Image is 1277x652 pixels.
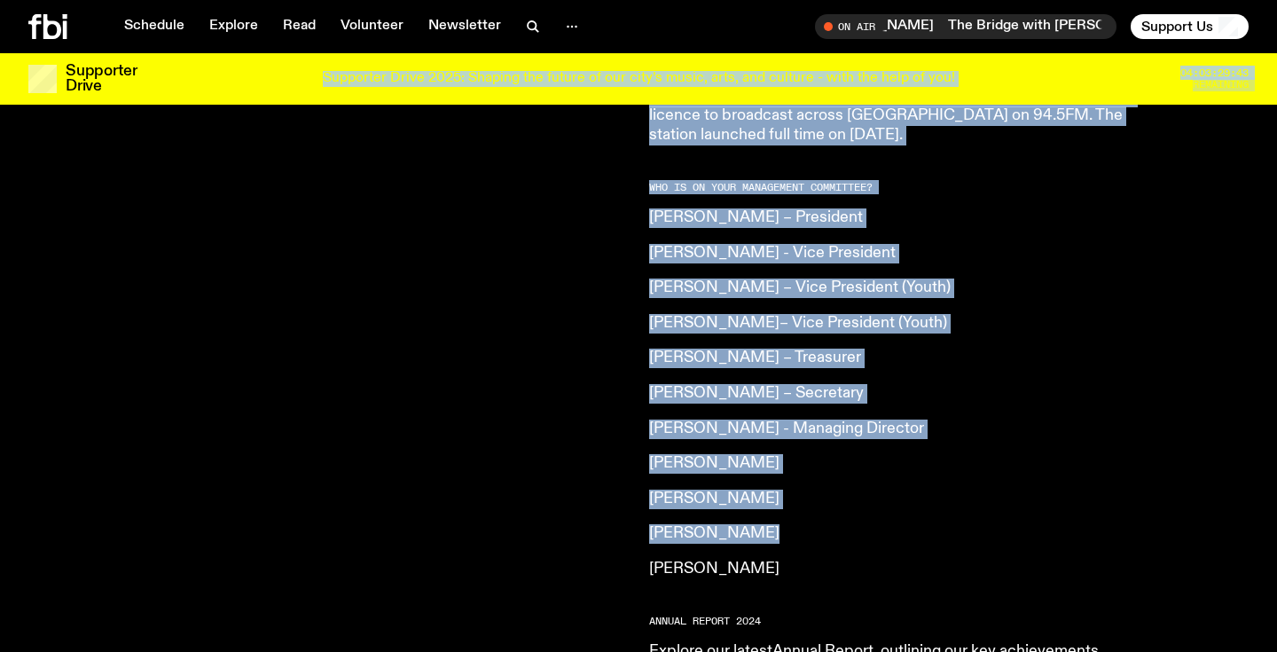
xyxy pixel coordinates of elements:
a: Schedule [114,14,195,39]
p: [PERSON_NAME] – President [649,208,1160,228]
p: [PERSON_NAME]– Vice President (Youth) [649,314,1160,334]
button: Support Us [1131,14,1249,39]
p: Supporter Drive 2025: Shaping the future of our city’s music, arts, and culture - with the help o... [323,71,955,87]
p: [PERSON_NAME] - Vice President [649,244,1160,263]
h3: Supporter Drive [66,64,137,94]
span: 04:03:29:43 [1180,68,1249,78]
button: On AirThe Bridge with [PERSON_NAME]The Bridge with [PERSON_NAME] [815,14,1116,39]
p: [PERSON_NAME] [649,454,1160,474]
p: [PERSON_NAME] [649,560,1160,579]
a: Read [272,14,326,39]
a: Explore [199,14,269,39]
a: Volunteer [330,14,414,39]
p: [PERSON_NAME] [649,490,1160,509]
span: Support Us [1141,19,1213,35]
p: [PERSON_NAME] [649,524,1160,544]
a: Newsletter [418,14,512,39]
h2: Who is on your management committee? [649,183,1160,192]
p: [PERSON_NAME] – Treasurer [649,349,1160,368]
p: [PERSON_NAME] – Secretary [649,384,1160,404]
p: [PERSON_NAME] – Vice President (Youth) [649,279,1160,298]
h2: Annual report 2024 [649,617,1160,626]
p: [PERSON_NAME] - Managing Director [649,420,1160,439]
span: Remaining [1193,80,1249,90]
